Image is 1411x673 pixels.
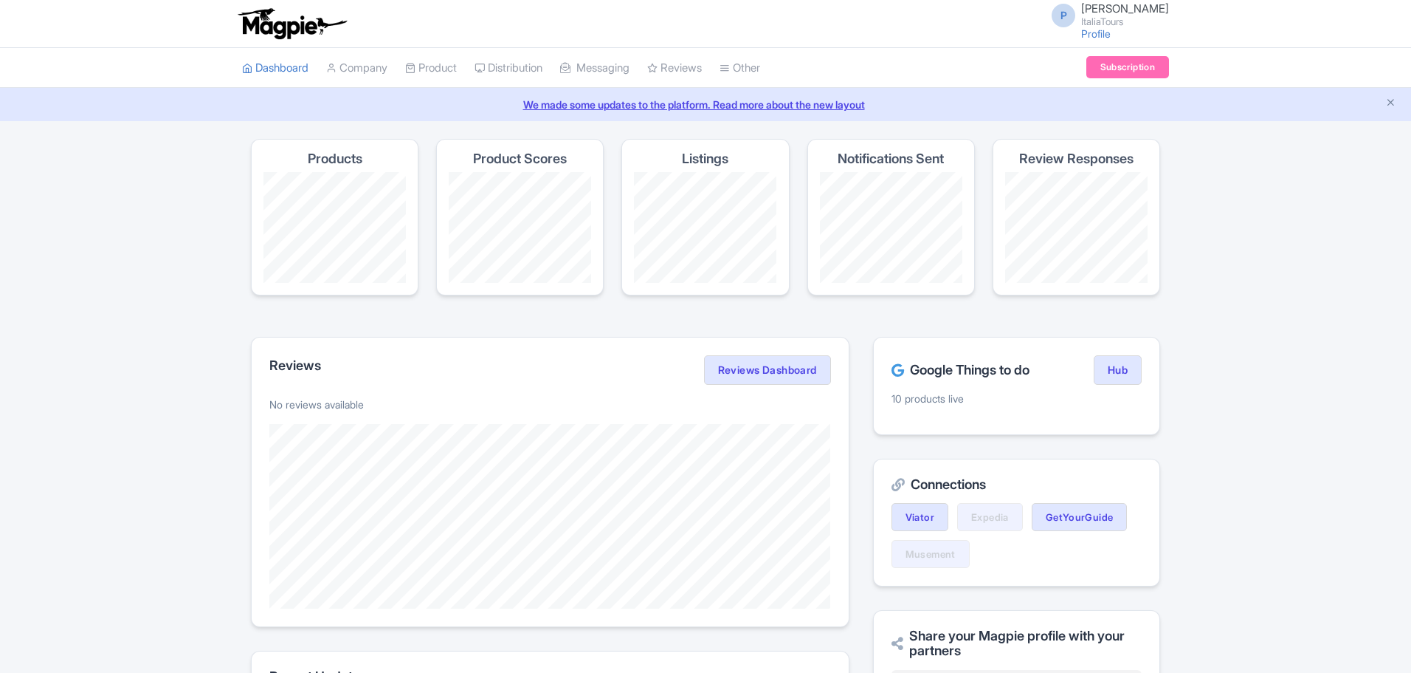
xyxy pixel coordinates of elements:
a: Musement [891,540,970,568]
a: Product [405,48,457,89]
p: 10 products live [891,391,1142,406]
img: logo-ab69f6fb50320c5b225c76a69d11143b.png [235,7,349,40]
p: No reviews available [269,397,831,412]
a: P [PERSON_NAME] ItaliaTours [1043,3,1169,27]
h2: Reviews [269,358,321,373]
a: We made some updates to the platform. Read more about the new layout [9,97,1402,112]
h2: Share your Magpie profile with your partners [891,629,1142,658]
a: Distribution [475,48,542,89]
h4: Listings [682,151,728,166]
button: Close announcement [1385,95,1396,112]
h4: Review Responses [1019,151,1134,166]
h4: Products [308,151,362,166]
a: Subscription [1086,56,1169,78]
a: Profile [1081,27,1111,40]
a: GetYourGuide [1032,503,1128,531]
a: Reviews [647,48,702,89]
a: Hub [1094,355,1142,385]
h4: Product Scores [473,151,567,166]
h4: Notifications Sent [838,151,944,166]
a: Messaging [560,48,629,89]
h2: Connections [891,477,1142,492]
span: [PERSON_NAME] [1081,1,1169,16]
a: Expedia [957,503,1023,531]
a: Company [326,48,387,89]
a: Reviews Dashboard [704,355,831,385]
h2: Google Things to do [891,363,1029,378]
a: Other [720,48,760,89]
a: Viator [891,503,948,531]
small: ItaliaTours [1081,17,1169,27]
a: Dashboard [242,48,308,89]
span: P [1052,4,1075,27]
